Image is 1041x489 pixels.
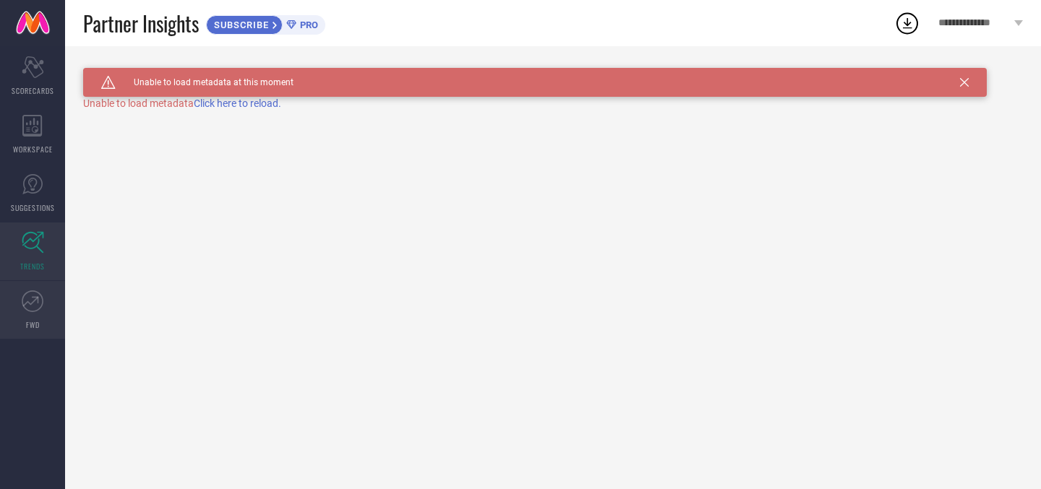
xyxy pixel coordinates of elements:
[206,12,325,35] a: SUBSCRIBEPRO
[13,144,53,155] span: WORKSPACE
[194,98,281,109] span: Click here to reload.
[12,85,54,96] span: SCORECARDS
[296,20,318,30] span: PRO
[26,319,40,330] span: FWD
[116,77,294,87] span: Unable to load metadata at this moment
[83,9,199,38] span: Partner Insights
[83,98,1023,109] div: Unable to load metadata
[20,261,45,272] span: TRENDS
[11,202,55,213] span: SUGGESTIONS
[894,10,920,36] div: Open download list
[207,20,273,30] span: SUBSCRIBE
[83,68,126,79] h1: TRENDS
